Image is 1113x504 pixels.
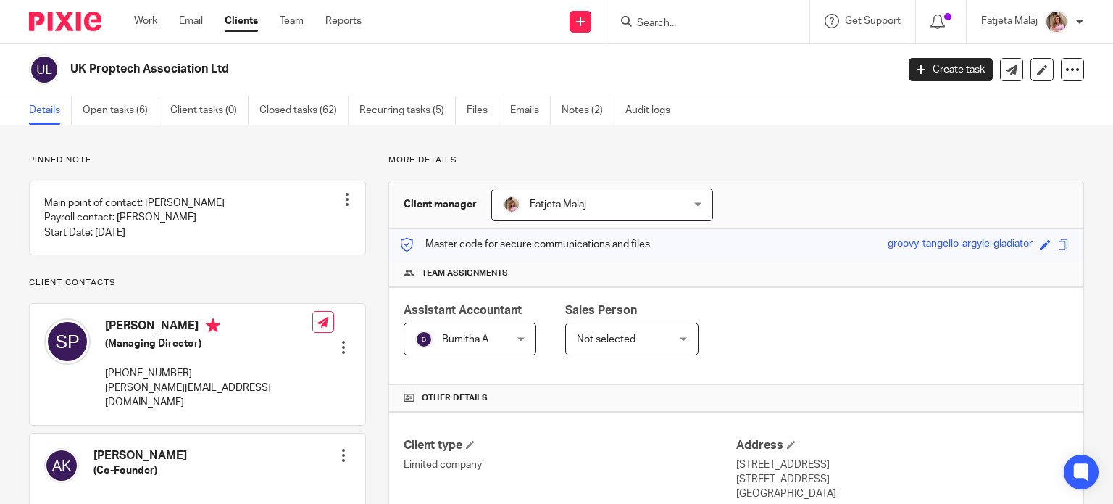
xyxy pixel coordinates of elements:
[29,154,366,166] p: Pinned note
[909,58,993,81] a: Create task
[736,472,1069,487] p: [STREET_ADDRESS]
[404,458,736,472] p: Limited company
[981,14,1038,28] p: Fatjeta Malaj
[29,54,59,85] img: svg%3E
[105,336,312,351] h5: (Managing Director)
[565,305,637,316] span: Sales Person
[625,96,681,125] a: Audit logs
[83,96,159,125] a: Open tasks (6)
[29,277,366,289] p: Client contacts
[388,154,1084,166] p: More details
[225,14,258,28] a: Clients
[530,199,586,210] span: Fatjeta Malaj
[44,448,79,483] img: svg%3E
[510,96,551,125] a: Emails
[93,463,187,478] h5: (Co-Founder)
[259,96,349,125] a: Closed tasks (62)
[503,196,520,213] img: MicrosoftTeams-image%20(5).png
[888,236,1033,253] div: groovy-tangello-argyle-gladiator
[179,14,203,28] a: Email
[442,334,488,344] span: Bumitha A
[845,16,901,26] span: Get Support
[44,318,91,365] img: svg%3E
[562,96,614,125] a: Notes (2)
[93,448,187,463] h4: [PERSON_NAME]
[635,17,766,30] input: Search
[134,14,157,28] a: Work
[105,318,312,336] h4: [PERSON_NAME]
[280,14,304,28] a: Team
[404,305,522,316] span: Assistant Accountant
[422,268,508,279] span: Team assignments
[206,318,220,333] i: Primary
[415,331,433,348] img: svg%3E
[577,334,635,344] span: Not selected
[105,366,312,381] p: [PHONE_NUMBER]
[467,96,499,125] a: Files
[359,96,456,125] a: Recurring tasks (5)
[29,96,72,125] a: Details
[736,458,1069,472] p: [STREET_ADDRESS]
[70,62,724,77] h2: UK Proptech Association Ltd
[325,14,362,28] a: Reports
[105,381,312,410] p: [PERSON_NAME][EMAIL_ADDRESS][DOMAIN_NAME]
[736,487,1069,501] p: [GEOGRAPHIC_DATA]
[29,12,101,31] img: Pixie
[1045,10,1068,33] img: MicrosoftTeams-image%20(5).png
[400,237,650,252] p: Master code for secure communications and files
[422,392,488,404] span: Other details
[404,438,736,453] h4: Client type
[404,197,477,212] h3: Client manager
[736,438,1069,453] h4: Address
[170,96,249,125] a: Client tasks (0)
